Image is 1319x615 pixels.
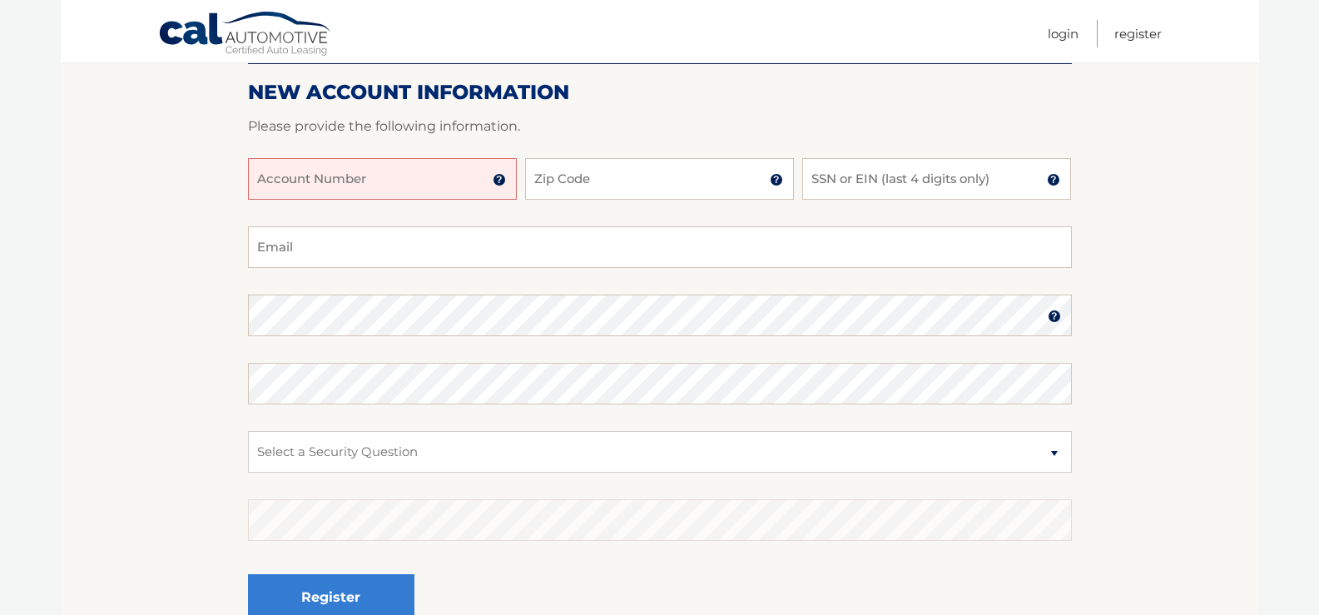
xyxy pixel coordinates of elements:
[1114,20,1162,47] a: Register
[770,173,783,186] img: tooltip.svg
[493,173,506,186] img: tooltip.svg
[158,11,333,59] a: Cal Automotive
[248,226,1072,268] input: Email
[1047,173,1060,186] img: tooltip.svg
[248,158,517,200] input: Account Number
[802,158,1071,200] input: SSN or EIN (last 4 digits only)
[1048,310,1061,323] img: tooltip.svg
[1048,20,1079,47] a: Login
[248,115,1072,138] p: Please provide the following information.
[525,158,794,200] input: Zip Code
[248,80,1072,105] h2: New Account Information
